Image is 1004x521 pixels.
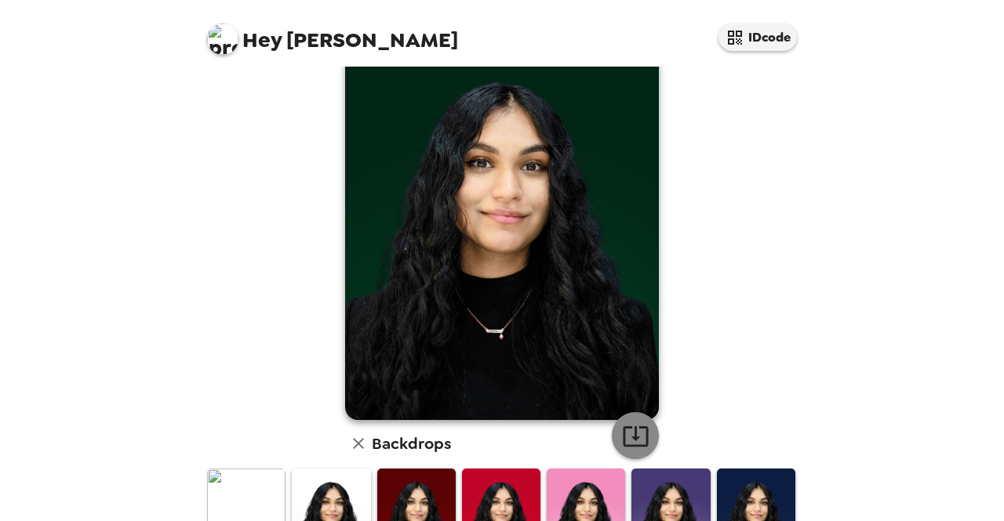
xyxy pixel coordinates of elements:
img: profile pic [207,24,238,55]
h6: Backdrops [372,431,451,456]
button: IDcode [718,24,797,51]
img: user [345,28,659,420]
span: [PERSON_NAME] [207,16,458,51]
span: Hey [242,26,282,54]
